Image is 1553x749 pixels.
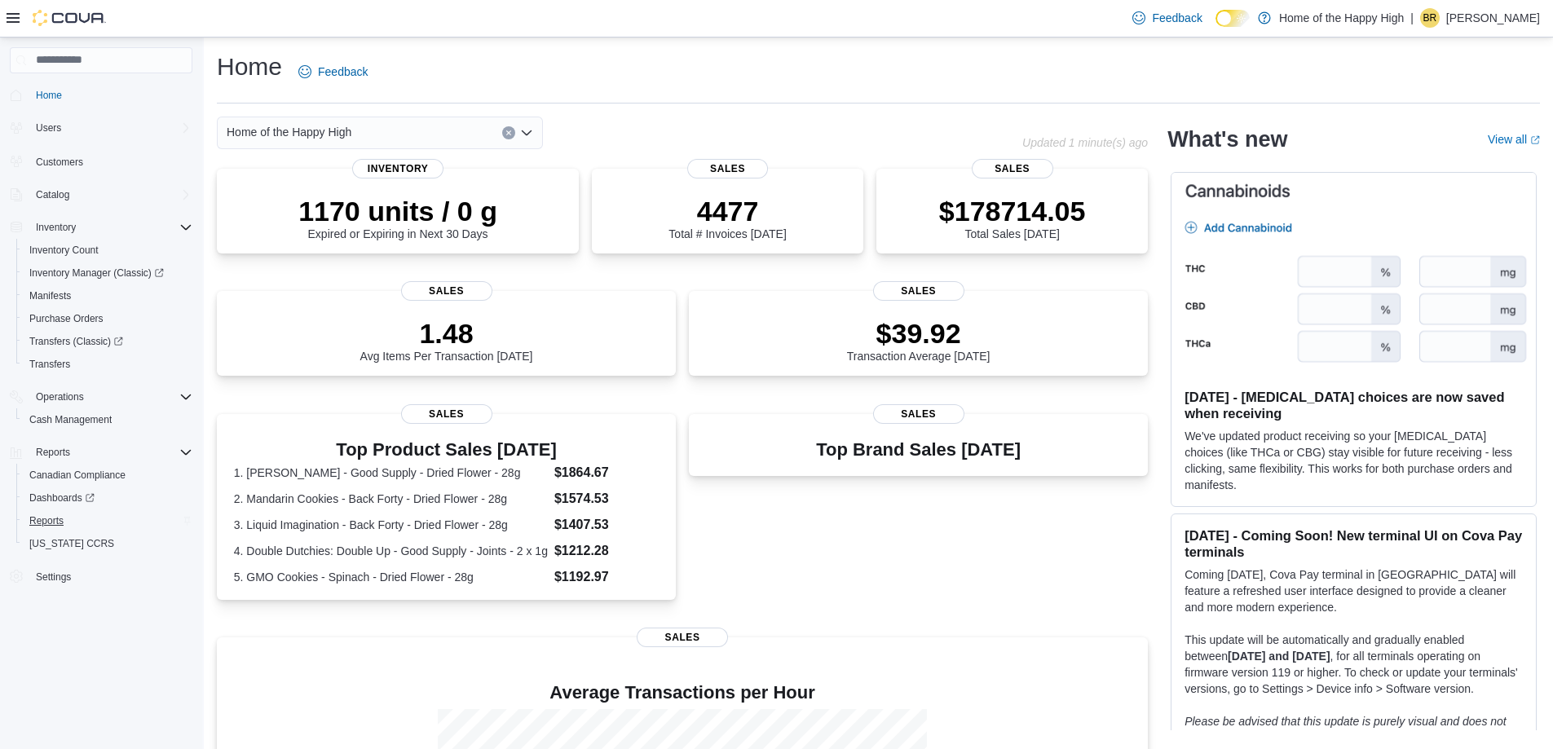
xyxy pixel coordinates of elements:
[36,89,62,102] span: Home
[23,240,192,260] span: Inventory Count
[234,491,548,507] dt: 2. Mandarin Cookies - Back Forty - Dried Flower - 28g
[1185,566,1523,615] p: Coming [DATE], Cova Pay terminal in [GEOGRAPHIC_DATA] will feature a refreshed user interface des...
[1185,428,1523,493] p: We've updated product receiving so your [MEDICAL_DATA] choices (like THCa or CBG) stay visible fo...
[16,487,199,509] a: Dashboards
[230,683,1135,703] h4: Average Transactions per Hour
[234,543,548,559] dt: 4. Double Dutchies: Double Up - Good Supply - Joints - 2 x 1g
[23,488,101,508] a: Dashboards
[1228,650,1330,663] strong: [DATE] and [DATE]
[23,488,192,508] span: Dashboards
[847,317,990,363] div: Transaction Average [DATE]
[23,355,77,374] a: Transfers
[502,126,515,139] button: Clear input
[16,330,199,353] a: Transfers (Classic)
[3,441,199,464] button: Reports
[16,509,199,532] button: Reports
[36,121,61,134] span: Users
[23,355,192,374] span: Transfers
[29,85,192,105] span: Home
[23,332,192,351] span: Transfers (Classic)
[554,463,659,482] dd: $1864.67
[29,358,70,371] span: Transfers
[401,404,492,424] span: Sales
[1423,8,1437,28] span: BR
[360,317,533,350] p: 1.48
[1167,126,1287,152] h2: What's new
[360,317,533,363] div: Avg Items Per Transaction [DATE]
[1185,632,1523,697] p: This update will be automatically and gradually enabled between , for all terminals operating on ...
[23,263,170,283] a: Inventory Manager (Classic)
[29,152,90,172] a: Customers
[1279,8,1404,28] p: Home of the Happy High
[1185,389,1523,421] h3: [DATE] - [MEDICAL_DATA] choices are now saved when receiving
[23,534,121,553] a: [US_STATE] CCRS
[1126,2,1208,34] a: Feedback
[23,511,192,531] span: Reports
[29,151,192,171] span: Customers
[16,239,199,262] button: Inventory Count
[36,571,71,584] span: Settings
[10,77,192,631] nav: Complex example
[29,118,192,138] span: Users
[23,465,192,485] span: Canadian Compliance
[23,286,192,306] span: Manifests
[1215,27,1216,28] span: Dark Mode
[29,443,192,462] span: Reports
[292,55,374,88] a: Feedback
[16,464,199,487] button: Canadian Compliance
[1152,10,1202,26] span: Feedback
[29,514,64,527] span: Reports
[29,267,164,280] span: Inventory Manager (Classic)
[554,489,659,509] dd: $1574.53
[16,408,199,431] button: Cash Management
[3,216,199,239] button: Inventory
[972,159,1053,178] span: Sales
[939,195,1086,227] p: $178714.05
[554,541,659,561] dd: $1212.28
[217,51,282,83] h1: Home
[637,628,728,647] span: Sales
[3,117,199,139] button: Users
[873,404,964,424] span: Sales
[16,284,199,307] button: Manifests
[939,195,1086,240] div: Total Sales [DATE]
[23,332,130,351] a: Transfers (Classic)
[298,195,497,240] div: Expired or Expiring in Next 30 Days
[554,567,659,587] dd: $1192.97
[29,413,112,426] span: Cash Management
[29,443,77,462] button: Reports
[687,159,769,178] span: Sales
[23,309,192,328] span: Purchase Orders
[227,122,351,142] span: Home of the Happy High
[29,218,82,237] button: Inventory
[1420,8,1440,28] div: Breanne Rothney
[16,307,199,330] button: Purchase Orders
[401,281,492,301] span: Sales
[23,309,110,328] a: Purchase Orders
[520,126,533,139] button: Open list of options
[36,188,69,201] span: Catalog
[36,390,84,403] span: Operations
[23,534,192,553] span: Washington CCRS
[29,567,77,587] a: Settings
[29,387,90,407] button: Operations
[29,244,99,257] span: Inventory Count
[29,185,76,205] button: Catalog
[23,511,70,531] a: Reports
[3,83,199,107] button: Home
[29,86,68,105] a: Home
[23,465,132,485] a: Canadian Compliance
[847,317,990,350] p: $39.92
[1530,135,1540,145] svg: External link
[318,64,368,80] span: Feedback
[29,218,192,237] span: Inventory
[23,263,192,283] span: Inventory Manager (Classic)
[1446,8,1540,28] p: [PERSON_NAME]
[1185,527,1523,560] h3: [DATE] - Coming Soon! New terminal UI on Cova Pay terminals
[234,465,548,481] dt: 1. [PERSON_NAME] - Good Supply - Dried Flower - 28g
[29,118,68,138] button: Users
[36,156,83,169] span: Customers
[1215,10,1250,27] input: Dark Mode
[36,446,70,459] span: Reports
[873,281,964,301] span: Sales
